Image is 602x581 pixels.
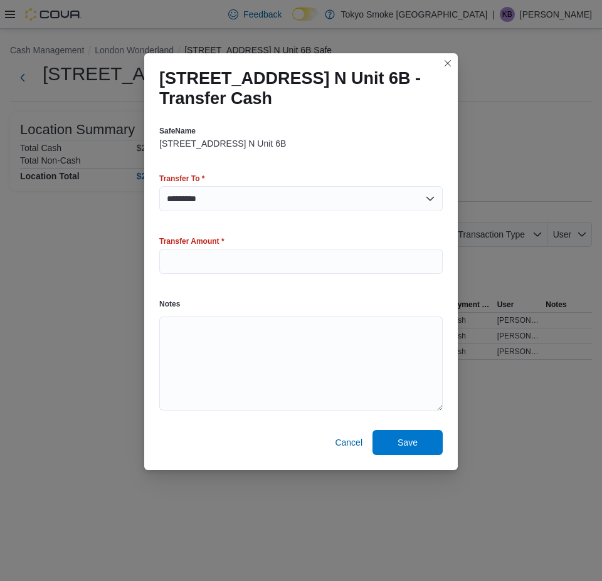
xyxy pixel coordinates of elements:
p: [STREET_ADDRESS] N Unit 6B [159,139,286,149]
span: Cancel [335,436,362,449]
label: Transfer Amount * [159,236,224,246]
button: Save [372,430,443,455]
label: SafeName [159,126,196,136]
button: Closes this modal window [440,56,455,71]
h1: [STREET_ADDRESS] N Unit 6B - Transfer Cash [159,68,433,108]
label: Transfer To * [159,174,204,184]
label: Notes [159,299,180,309]
button: Cancel [330,430,367,455]
span: Save [398,436,418,449]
